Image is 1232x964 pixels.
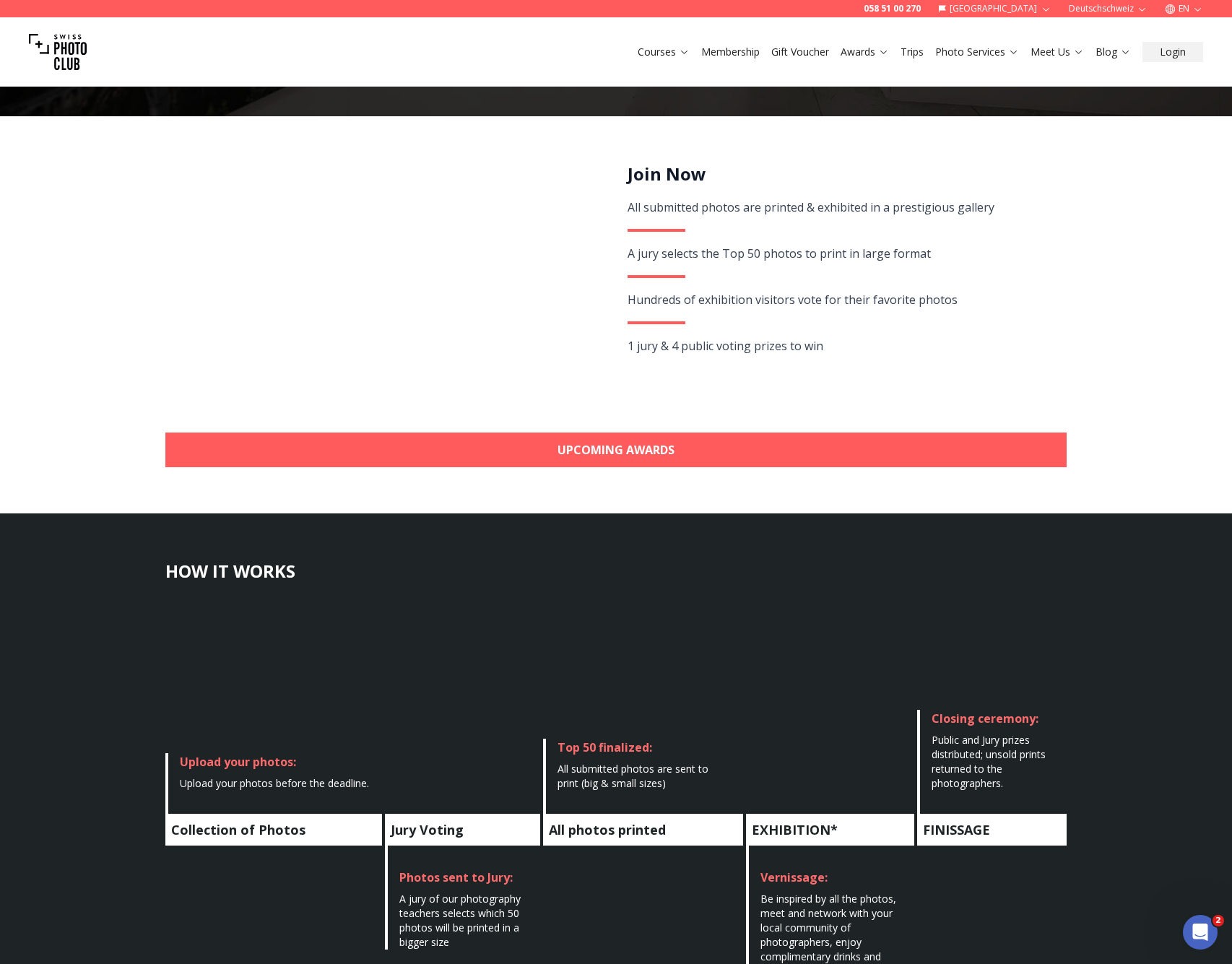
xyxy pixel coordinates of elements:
button: Courses [632,42,695,62]
a: Membership [701,45,760,59]
a: Upcoming Awards [165,433,1067,467]
h4: All photos printed [543,814,742,846]
a: Blog [1096,45,1131,59]
h3: HOW IT WORKS [165,560,1067,583]
div: Public and Jury prizes distributed; unsold prints returned to the photographers. [932,733,1055,791]
h2: Join Now [628,162,1050,186]
button: Gift Voucher [765,42,835,62]
button: Photo Services [929,42,1025,62]
div: Closing ceremony: [932,710,1055,727]
div: 1 jury & 4 public voting prizes to win [628,336,1050,356]
div: Upload your photos before the deadline. [180,776,369,791]
button: Meet Us [1025,42,1090,62]
a: Courses [638,45,690,59]
a: Gift Voucher [771,45,829,59]
img: Swiss photo club [29,23,87,81]
button: Blog [1090,42,1137,62]
button: Membership [695,42,765,62]
div: Hundreds of exhibition visitors vote for their favorite photos [628,290,1050,310]
a: Awards [841,45,889,59]
h4: FINISSAGE [917,814,1067,846]
a: Meet Us [1031,45,1084,59]
a: 058 51 00 270 [864,3,921,14]
div: A jury selects the Top 50 photos to print in large format [628,243,1050,264]
div: A jury of our photography teachers selects which 50 photos will be printed in a bigger size [399,892,529,950]
div: Photos sent to Jury: [399,869,529,886]
span: 2 [1213,915,1224,926]
div: All submitted photos are sent to print (big & small sizes) [558,762,731,791]
div: All submitted photos are printed & exhibited in a prestigious gallery [628,197,1050,217]
button: Awards [835,42,895,62]
div: Vernissage: [760,869,903,886]
button: Trips [895,42,929,62]
a: Trips [901,45,924,59]
a: Photo Services [935,45,1019,59]
div: Top 50 finalized: [558,739,731,756]
iframe: Intercom live chat [1183,915,1218,950]
h4: Jury Voting [385,814,540,846]
h4: Collection of Photos [165,814,382,846]
button: Login [1142,42,1203,62]
div: Upload your photos: [180,753,369,770]
h4: EXHIBITION* [746,814,914,846]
